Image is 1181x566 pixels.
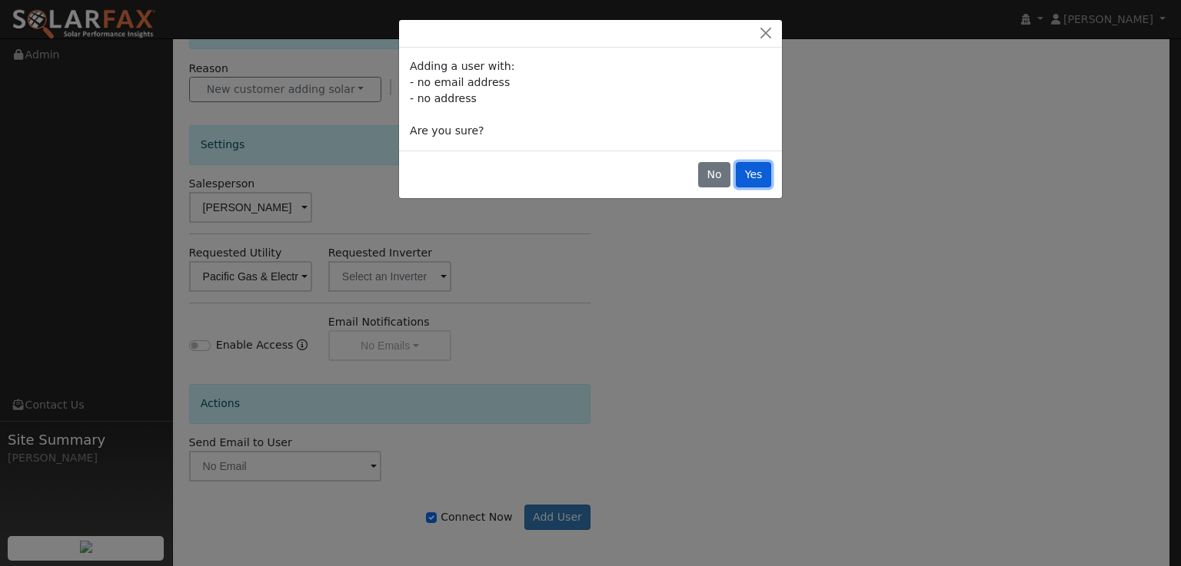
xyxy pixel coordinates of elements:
span: - no address [410,92,477,104]
button: Close [755,25,777,41]
button: Yes [736,162,771,188]
button: No [698,162,730,188]
span: - no email address [410,76,510,88]
span: Adding a user with: [410,60,514,72]
span: Are you sure? [410,124,484,137]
